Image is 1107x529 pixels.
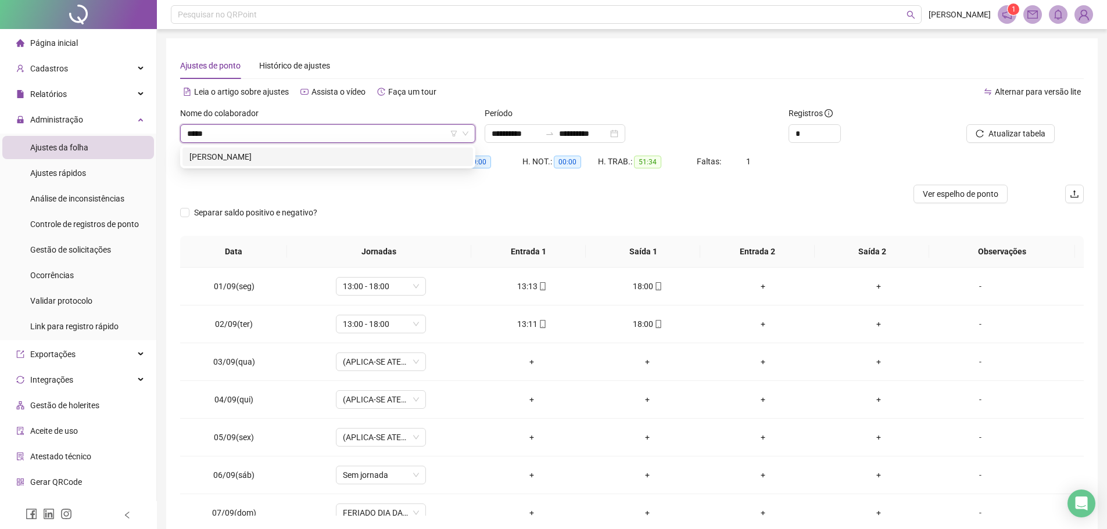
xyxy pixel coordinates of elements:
span: 06/09(sáb) [213,470,255,480]
span: Atualizar tabela [988,127,1045,140]
span: FERIADO DIA DA INDEPENDÊNCIA [343,504,419,521]
span: apartment [16,401,24,409]
button: Ver espelho de ponto [913,185,1008,203]
span: Gestão de holerites [30,401,99,410]
th: Saída 2 [815,236,929,268]
span: file [16,90,24,98]
span: instagram [60,508,72,520]
div: + [715,280,812,293]
span: Ver espelho de ponto [923,188,998,200]
div: + [599,469,696,481]
span: Leia o artigo sobre ajustes [194,87,289,96]
span: solution [16,452,24,460]
div: - [946,506,1015,519]
div: + [830,431,927,444]
div: H. NOT.: [522,155,598,168]
span: down [462,130,469,137]
span: upload [1070,189,1079,199]
span: Análise de inconsistências [30,194,124,203]
span: 03/09(qua) [213,357,255,366]
div: + [715,318,812,330]
div: + [599,393,696,406]
div: H. TRAB.: [598,155,697,168]
span: 04/09(qui) [214,395,253,404]
span: 05/09(sex) [214,433,254,442]
span: Administração [30,115,83,124]
span: history [377,88,385,96]
span: mobile [538,282,547,290]
button: Atualizar tabela [966,124,1055,143]
span: Cadastros [30,64,68,73]
div: HE 3: [447,155,522,168]
div: - [946,469,1015,481]
span: Faça um tour [388,87,436,96]
span: lock [16,116,24,124]
label: Período [485,107,520,120]
span: reload [976,129,984,138]
div: - [946,280,1015,293]
div: - [946,318,1015,330]
div: 18:00 [599,280,696,293]
div: + [715,355,812,368]
span: qrcode [16,478,24,486]
div: + [483,393,581,406]
div: - [946,431,1015,444]
span: left [123,511,131,519]
div: + [830,355,927,368]
span: Faltas: [697,157,723,166]
div: + [599,355,696,368]
div: + [715,431,812,444]
div: + [830,318,927,330]
div: + [715,506,812,519]
th: Entrada 1 [471,236,586,268]
span: Separar saldo positivo e negativo? [189,206,322,219]
span: mobile [538,320,547,328]
span: Ajustes rápidos [30,168,86,178]
sup: 1 [1008,3,1019,15]
span: 1 [1012,5,1016,13]
span: Alternar para versão lite [995,87,1081,96]
span: Assista o vídeo [311,87,366,96]
span: mobile [653,320,662,328]
span: 51:34 [634,156,661,168]
th: Saída 1 [586,236,700,268]
div: + [483,355,581,368]
span: bell [1053,9,1063,20]
th: Jornadas [287,236,471,268]
div: [PERSON_NAME] [189,150,466,163]
div: Open Intercom Messenger [1067,490,1095,517]
span: [PERSON_NAME] [929,8,991,21]
span: swap [984,88,992,96]
div: 13:11 [483,318,581,330]
span: sync [16,376,24,384]
span: Ajustes de ponto [180,61,241,70]
span: 1 [746,157,751,166]
span: (APLICA-SE ATESTADO) [343,429,419,446]
div: - [946,393,1015,406]
div: + [830,393,927,406]
img: 86506 [1075,6,1092,23]
span: info-circle [825,109,833,117]
span: file-text [183,88,191,96]
div: + [483,469,581,481]
div: + [483,506,581,519]
span: Sem jornada [343,466,419,484]
span: Exportações [30,350,76,359]
span: Relatórios [30,89,67,99]
span: 07/09(dom) [212,508,256,517]
span: swap-right [545,129,554,138]
div: + [830,469,927,481]
span: Ocorrências [30,271,74,280]
span: filter [450,130,457,137]
span: 01/09(seg) [214,282,255,291]
span: (APLICA-SE ATESTADO) [343,353,419,370]
span: Integrações [30,375,73,384]
span: user-add [16,64,24,73]
span: (APLICA-SE ATESTADO) [343,391,419,408]
span: Página inicial [30,38,78,48]
span: home [16,39,24,47]
span: search [907,10,915,19]
div: + [599,506,696,519]
div: 18:00 [599,318,696,330]
span: Registros [789,107,833,120]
